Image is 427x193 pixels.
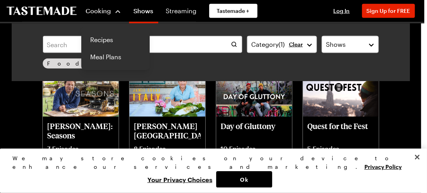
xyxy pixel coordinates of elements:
button: Your Privacy Choices [143,171,216,188]
button: Close [409,149,426,166]
button: Cooking [86,2,121,20]
a: Meal Plans [86,48,145,66]
div: Privacy [12,154,408,188]
div: Cooking [81,27,150,70]
button: Ok [216,171,272,188]
a: More information about your privacy, opens in a new tab [364,163,402,170]
span: Cooking [86,7,111,14]
div: We may store cookies on your device to enhance our services and marketing. [12,154,408,171]
a: Recipes [86,31,145,48]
